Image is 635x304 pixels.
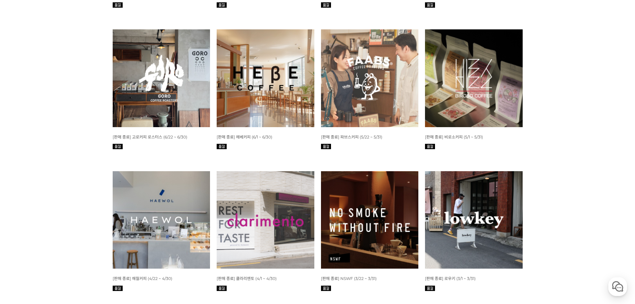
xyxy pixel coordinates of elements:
[217,171,314,269] img: 4월 커피 월픽 클라리멘토
[217,29,314,127] img: 6월 커피 월픽 헤베커피
[86,212,128,228] a: 설정
[103,222,111,227] span: 설정
[425,134,483,139] a: [판매 종료] 비로소커피 (5/1 ~ 5/31)
[425,144,435,149] img: 품절
[321,276,377,281] span: [판매 종료] NSWF (3/22 ~ 3/31)
[321,134,382,139] a: [판매 종료] 파브스커피 (5/22 ~ 5/31)
[113,134,187,139] a: [판매 종료] 고로커피 로스터스 (6/22 ~ 6/30)
[113,2,123,8] img: 품절
[61,222,69,227] span: 대화
[425,286,435,291] img: 품절
[217,2,227,8] img: 품절
[113,29,210,127] img: 6월 커피 스몰 월픽 고로커피 로스터스
[113,144,123,149] img: 품절
[113,286,123,291] img: 품절
[113,276,172,281] span: [판매 종료] 해월커피 (4/22 ~ 4/30)
[217,276,277,281] span: [판매 종료] 클라리멘토 (4/1 ~ 4/30)
[2,212,44,228] a: 홈
[321,29,419,127] img: 5월 커피 스몰 월픽 파브스커피
[217,276,277,281] a: [판매 종료] 클라리멘토 (4/1 ~ 4/30)
[425,276,476,281] a: [판매 종료] 로우키 (3/1 ~ 3/31)
[44,212,86,228] a: 대화
[113,171,210,269] img: 4월 커피 스몰월픽 해월커피
[425,2,435,8] img: 품절
[425,29,523,127] img: 5월 커피 월픽 비로소커피
[217,144,227,149] img: 품절
[217,286,227,291] img: 품절
[113,276,172,281] a: [판매 종료] 해월커피 (4/22 ~ 4/30)
[321,144,331,149] img: 품절
[425,171,523,269] img: 3월 커피 월픽 로우키
[21,222,25,227] span: 홈
[217,134,272,139] a: [판매 종료] 헤베커피 (6/1 ~ 6/30)
[321,2,331,8] img: 품절
[425,276,476,281] span: [판매 종료] 로우키 (3/1 ~ 3/31)
[321,171,419,269] img: 2월 커피 스몰월픽 NSWF(노스모크위드아웃파이어)
[321,276,377,281] a: [판매 종료] NSWF (3/22 ~ 3/31)
[321,286,331,291] img: 품절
